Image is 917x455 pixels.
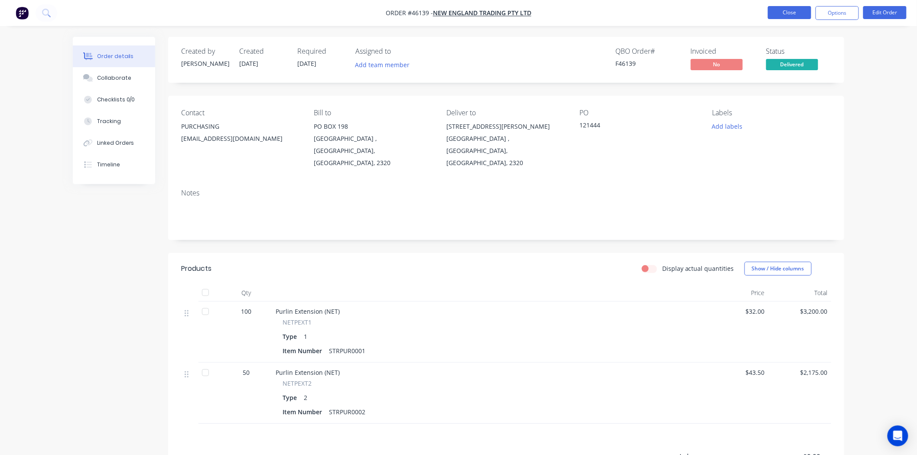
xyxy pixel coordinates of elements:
[283,406,325,418] div: Item Number
[97,117,121,125] div: Tracking
[709,307,765,316] span: $32.00
[73,45,155,67] button: Order details
[181,59,229,68] div: [PERSON_NAME]
[97,161,120,169] div: Timeline
[283,318,312,327] span: NETPEXT1
[181,109,300,117] div: Contact
[707,120,747,132] button: Add labels
[745,262,812,276] button: Show / Hide columns
[243,368,250,377] span: 50
[283,379,312,388] span: NETPEXT2
[239,59,258,68] span: [DATE]
[355,47,442,55] div: Assigned to
[691,59,743,70] span: No
[300,391,311,404] div: 2
[16,6,29,19] img: Factory
[73,67,155,89] button: Collaborate
[325,406,369,418] div: STRPUR0002
[314,133,432,169] div: [GEOGRAPHIC_DATA] , [GEOGRAPHIC_DATA], [GEOGRAPHIC_DATA], 2320
[712,109,831,117] div: Labels
[73,132,155,154] button: Linked Orders
[300,330,311,343] div: 1
[816,6,859,20] button: Options
[766,59,818,72] button: Delivered
[325,344,369,357] div: STRPUR0001
[97,74,131,82] div: Collaborate
[220,284,272,302] div: Qty
[709,368,765,377] span: $43.50
[181,133,300,145] div: [EMAIL_ADDRESS][DOMAIN_NAME]
[97,96,135,104] div: Checklists 0/0
[766,59,818,70] span: Delivered
[691,47,756,55] div: Invoiced
[73,89,155,110] button: Checklists 0/0
[314,109,432,117] div: Bill to
[615,59,680,68] div: F46139
[181,120,300,148] div: PURCHASING[EMAIL_ADDRESS][DOMAIN_NAME]
[97,139,134,147] div: Linked Orders
[181,263,211,274] div: Products
[447,109,566,117] div: Deliver to
[73,110,155,132] button: Tracking
[239,47,287,55] div: Created
[283,330,300,343] div: Type
[181,120,300,133] div: PURCHASING
[283,344,325,357] div: Item Number
[355,59,414,71] button: Add team member
[662,264,734,273] label: Display actual quantities
[579,109,698,117] div: PO
[314,120,432,169] div: PO BOX 198[GEOGRAPHIC_DATA] , [GEOGRAPHIC_DATA], [GEOGRAPHIC_DATA], 2320
[768,284,831,302] div: Total
[706,284,768,302] div: Price
[297,59,316,68] span: [DATE]
[447,120,566,133] div: [STREET_ADDRESS][PERSON_NAME]
[181,47,229,55] div: Created by
[447,133,566,169] div: [GEOGRAPHIC_DATA] , [GEOGRAPHIC_DATA], [GEOGRAPHIC_DATA], 2320
[888,426,908,446] div: Open Intercom Messenger
[181,189,831,197] div: Notes
[433,9,531,17] a: NEW ENGLAND TRADING PTY LTD
[579,120,688,133] div: 121444
[615,47,680,55] div: QBO Order #
[276,307,340,315] span: Purlin Extension (NET)
[386,9,433,17] span: Order #46139 -
[241,307,251,316] span: 100
[97,52,134,60] div: Order details
[283,391,300,404] div: Type
[772,307,828,316] span: $3,200.00
[863,6,907,19] button: Edit Order
[447,120,566,169] div: [STREET_ADDRESS][PERSON_NAME][GEOGRAPHIC_DATA] , [GEOGRAPHIC_DATA], [GEOGRAPHIC_DATA], 2320
[768,6,811,19] button: Close
[351,59,414,71] button: Add team member
[772,368,828,377] span: $2,175.00
[297,47,345,55] div: Required
[73,154,155,175] button: Timeline
[766,47,831,55] div: Status
[276,368,340,377] span: Purlin Extension (NET)
[314,120,432,133] div: PO BOX 198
